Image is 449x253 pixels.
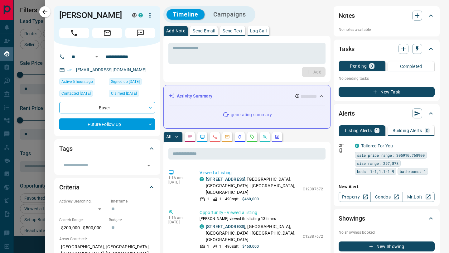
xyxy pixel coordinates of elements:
p: , [GEOGRAPHIC_DATA], [GEOGRAPHIC_DATA] | [GEOGRAPHIC_DATA], [GEOGRAPHIC_DATA] [206,223,300,243]
div: Fri Aug 13 2021 [109,78,155,87]
p: New Alert: [339,184,435,190]
p: generating summary [231,112,272,118]
p: 1 [376,128,378,133]
svg: Lead Browsing Activity [200,134,205,139]
div: Activity Summary [169,90,325,102]
p: All [166,135,171,139]
p: Timeframe: [109,198,155,204]
p: 1:16 am [168,216,190,220]
svg: Notes [187,134,192,139]
button: New Showing [339,241,435,251]
div: condos.ca [355,144,359,148]
div: Future Follow Up [59,118,155,130]
p: 1:16 am [168,176,190,180]
p: 0 [426,128,428,133]
p: Activity Summary [177,93,212,99]
span: Claimed [DATE] [111,90,137,97]
div: Wed Sep 13 2023 [109,90,155,99]
p: Search Range: [59,217,106,223]
svg: Agent Actions [275,134,280,139]
p: [DATE] [168,220,190,224]
h2: Criteria [59,182,80,192]
div: Alerts [339,106,435,121]
span: beds: 1-1,1.1-1.9 [357,168,394,174]
p: Pending [350,64,367,68]
div: Buyer [59,102,155,113]
p: $460,000 [242,244,259,249]
svg: Calls [212,134,217,139]
a: Condos [370,192,403,202]
h2: Alerts [339,108,355,118]
p: Opportunity - Viewed a listing [200,209,323,216]
a: Tailored For You [361,143,393,148]
a: [STREET_ADDRESS] [206,224,245,229]
a: Mr.Loft [403,192,435,202]
p: C12387672 [303,234,323,239]
span: sale price range: 305910,768900 [357,152,425,158]
p: Building Alerts [393,128,422,133]
p: 490 sqft [225,196,239,202]
span: Email [92,28,122,38]
p: 1 [207,196,209,202]
div: Sat Sep 13 2025 [59,90,106,99]
p: No showings booked [339,230,435,235]
svg: Listing Alerts [237,134,242,139]
a: [EMAIL_ADDRESS][DOMAIN_NAME] [76,67,147,72]
a: Property [339,192,371,202]
svg: Opportunities [262,134,267,139]
p: Add Note [166,29,185,33]
p: 1 [207,244,209,249]
span: Active 5 hours ago [61,79,93,85]
a: [STREET_ADDRESS] [206,177,245,182]
button: Campaigns [207,9,252,20]
p: Viewed a Listing [200,169,323,176]
h1: [PERSON_NAME] [59,10,123,20]
div: condos.ca [138,13,143,17]
span: Call [59,28,89,38]
p: 490 sqft [225,244,239,249]
button: New Task [339,87,435,97]
p: Log Call [250,29,267,33]
h2: Tasks [339,44,355,54]
p: 1 [219,196,221,202]
button: Timeline [167,9,205,20]
p: , [GEOGRAPHIC_DATA], [GEOGRAPHIC_DATA] | [GEOGRAPHIC_DATA], [GEOGRAPHIC_DATA] [206,176,300,196]
div: Criteria [59,180,155,195]
p: C12387672 [303,186,323,192]
p: Send Text [223,29,243,33]
div: Tasks [339,41,435,56]
p: No pending tasks [339,74,435,83]
div: Sun Sep 14 2025 [59,78,106,87]
p: $460,000 [242,196,259,202]
p: 1 [219,244,221,249]
span: Contacted [DATE] [61,90,91,97]
p: [DATE] [168,180,190,184]
p: No notes available [339,27,435,32]
p: Areas Searched: [59,236,155,242]
div: condos.ca [200,224,204,229]
div: Tags [59,141,155,156]
p: Send Email [193,29,215,33]
svg: Push Notification Only [339,148,343,153]
div: Showings [339,211,435,226]
span: bathrooms: 1 [400,168,426,174]
p: Listing Alerts [345,128,372,133]
p: Completed [400,64,422,69]
div: Notes [339,8,435,23]
button: Open [144,161,153,170]
p: Budget: [109,217,155,223]
div: condos.ca [200,177,204,181]
h2: Showings [339,213,365,223]
h2: Tags [59,144,72,154]
svg: Requests [250,134,255,139]
span: size range: 297,878 [357,160,398,166]
p: Off [339,143,351,148]
div: mrloft.ca [132,13,137,17]
p: [PERSON_NAME] viewed this listing 13 times [200,216,323,222]
p: 0 [370,64,373,68]
svg: Email Verified [67,68,72,72]
h2: Notes [339,11,355,21]
svg: Emails [225,134,230,139]
span: Signed up [DATE] [111,79,140,85]
p: Actively Searching: [59,198,106,204]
